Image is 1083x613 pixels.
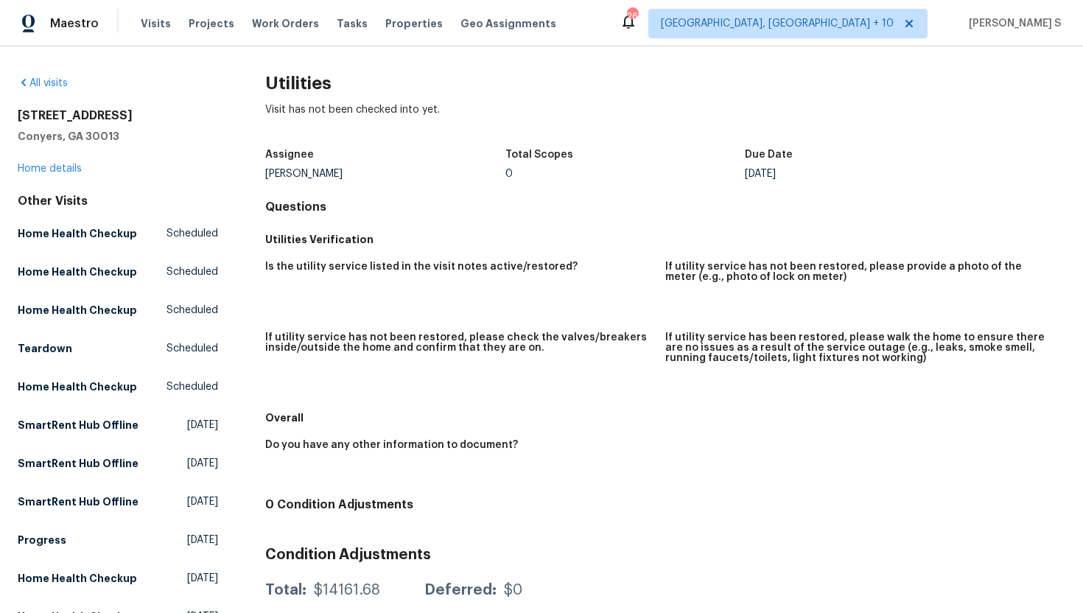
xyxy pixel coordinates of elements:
h5: Assignee [265,150,314,160]
div: 268 [627,9,637,24]
h2: Utilities [265,76,1065,91]
h5: Progress [18,533,66,547]
h5: Home Health Checkup [18,226,137,241]
h5: Home Health Checkup [18,303,137,318]
span: Projects [189,16,234,31]
a: Home Health CheckupScheduled [18,220,218,247]
h5: If utility service has not been restored, please check the valves/breakers inside/outside the hom... [265,332,653,353]
h3: Condition Adjustments [265,547,1065,562]
span: [DATE] [187,533,218,547]
span: Work Orders [252,16,319,31]
h5: SmartRent Hub Offline [18,494,139,509]
span: [DATE] [187,494,218,509]
a: SmartRent Hub Offline[DATE] [18,412,218,438]
div: [DATE] [745,169,985,179]
h5: Home Health Checkup [18,571,137,586]
div: Deferred: [424,583,497,598]
h5: SmartRent Hub Offline [18,418,139,432]
div: Visit has not been checked into yet. [265,102,1065,141]
div: Other Visits [18,194,218,209]
a: TeardownScheduled [18,335,218,362]
span: Visits [141,16,171,31]
span: Scheduled [167,303,218,318]
h5: Overall [265,410,1065,425]
span: Geo Assignments [460,16,556,31]
a: Home Health CheckupScheduled [18,374,218,400]
h5: Due Date [745,150,793,160]
div: Total: [265,583,306,598]
span: [GEOGRAPHIC_DATA], [GEOGRAPHIC_DATA] + 10 [661,16,894,31]
span: Properties [385,16,443,31]
h5: Conyers, GA 30013 [18,129,218,144]
span: Maestro [50,16,99,31]
h5: Is the utility service listed in the visit notes active/restored? [265,262,578,272]
h4: 0 Condition Adjustments [265,497,1065,512]
div: [PERSON_NAME] [265,169,505,179]
a: All visits [18,78,68,88]
h5: If utility service has been restored, please walk the home to ensure there are no issues as a res... [665,332,1054,363]
span: Tasks [337,18,368,29]
a: SmartRent Hub Offline[DATE] [18,488,218,515]
h2: [STREET_ADDRESS] [18,108,218,123]
a: Home Health CheckupScheduled [18,297,218,323]
div: $14161.68 [314,583,380,598]
a: Home Health CheckupScheduled [18,259,218,285]
span: Scheduled [167,379,218,394]
span: [DATE] [187,571,218,586]
div: $0 [504,583,522,598]
h4: Questions [265,200,1065,214]
span: [DATE] [187,418,218,432]
h5: If utility service has not been restored, please provide a photo of the meter (e.g., photo of loc... [665,262,1054,282]
a: Home details [18,164,82,174]
span: Scheduled [167,226,218,241]
a: SmartRent Hub Offline[DATE] [18,450,218,477]
h5: Total Scopes [505,150,573,160]
h5: Utilities Verification [265,232,1065,247]
span: Scheduled [167,265,218,279]
h5: Home Health Checkup [18,379,137,394]
h5: Home Health Checkup [18,265,137,279]
h5: SmartRent Hub Offline [18,456,139,471]
a: Home Health Checkup[DATE] [18,565,218,592]
h5: Teardown [18,341,72,356]
h5: Do you have any other information to document? [265,440,518,450]
span: Scheduled [167,341,218,356]
span: [PERSON_NAME] S [963,16,1061,31]
span: [DATE] [187,456,218,471]
div: 0 [505,169,746,179]
a: Progress[DATE] [18,527,218,553]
